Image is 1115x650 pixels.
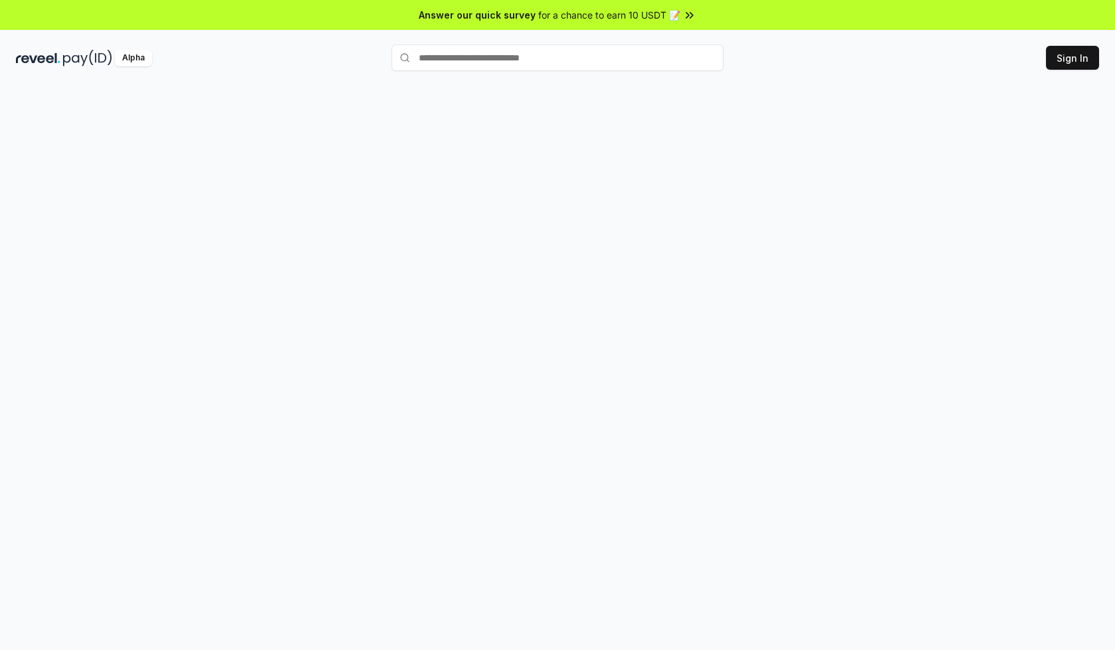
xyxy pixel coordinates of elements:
[115,50,152,66] div: Alpha
[538,8,680,22] span: for a chance to earn 10 USDT 📝
[419,8,536,22] span: Answer our quick survey
[63,50,112,66] img: pay_id
[16,50,60,66] img: reveel_dark
[1046,46,1099,70] button: Sign In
